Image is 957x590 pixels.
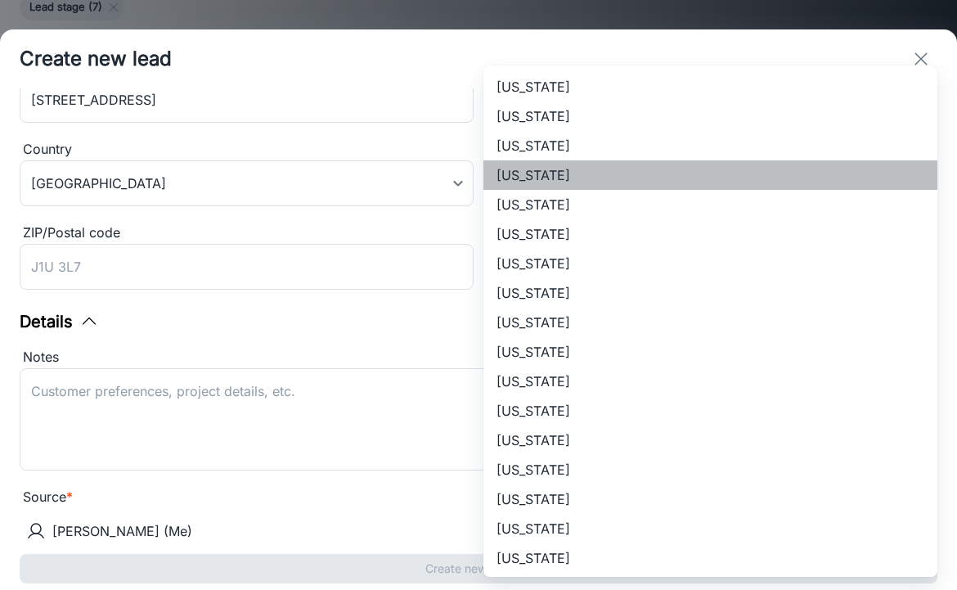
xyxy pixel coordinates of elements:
li: [US_STATE] [483,543,937,573]
li: [US_STATE] [483,396,937,426]
li: [US_STATE] [483,72,937,101]
li: [US_STATE] [483,455,937,484]
li: [US_STATE] [483,131,937,160]
li: [US_STATE] [483,308,937,337]
li: [US_STATE] [483,514,937,543]
li: [US_STATE] [483,337,937,367]
li: [US_STATE] [483,219,937,249]
li: [US_STATE] [483,190,937,219]
li: [US_STATE] [483,426,937,455]
li: [US_STATE] [483,101,937,131]
li: [US_STATE] [483,249,937,278]
li: [US_STATE] [483,278,937,308]
li: [US_STATE] [483,160,937,190]
li: [US_STATE] [483,484,937,514]
li: [US_STATE] [483,367,937,396]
